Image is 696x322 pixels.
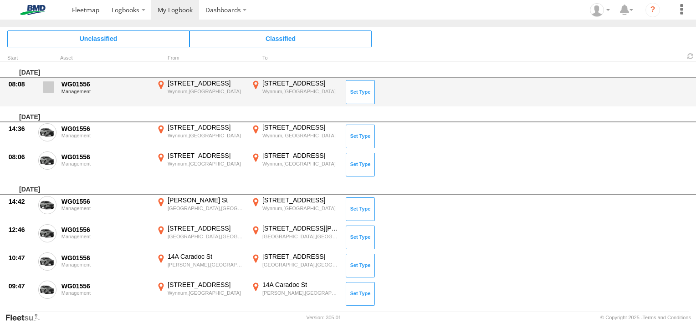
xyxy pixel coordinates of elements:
div: [STREET_ADDRESS] [168,123,245,131]
label: Click to View Event Location [155,196,246,222]
div: Wynnum,[GEOGRAPHIC_DATA] [168,161,245,167]
div: [STREET_ADDRESS] [262,79,339,87]
div: Asset [60,56,151,60]
div: Management [61,206,150,211]
div: Management [61,161,150,166]
div: 10:47 [9,254,33,262]
div: [STREET_ADDRESS] [168,224,245,232]
label: Click to View Event Location [250,224,341,251]
div: WG01556 [61,197,150,206]
div: [STREET_ADDRESS] [262,151,339,160]
div: [STREET_ADDRESS][PERSON_NAME] [262,224,339,232]
div: WG01556 [61,282,150,290]
a: Visit our Website [5,313,47,322]
span: Click to view Classified Trips [189,30,372,47]
label: Click to View Event Location [250,123,341,150]
label: Click to View Event Location [155,123,246,150]
label: Click to View Event Location [250,281,341,307]
label: Click to View Event Location [250,151,341,178]
span: Refresh [685,52,696,60]
div: [PERSON_NAME],[GEOGRAPHIC_DATA] [168,262,245,268]
div: Wynnum,[GEOGRAPHIC_DATA] [168,132,245,139]
div: 14:42 [9,197,33,206]
img: bmd-logo.svg [9,5,56,15]
i: ? [645,3,660,17]
button: Click to Set [346,282,375,306]
div: [PERSON_NAME],[GEOGRAPHIC_DATA] [262,290,339,296]
button: Click to Set [346,125,375,148]
div: WG01556 [61,80,150,88]
div: [STREET_ADDRESS] [168,79,245,87]
div: 08:08 [9,80,33,88]
label: Click to View Event Location [155,252,246,279]
div: [STREET_ADDRESS] [262,252,339,261]
div: [GEOGRAPHIC_DATA],[GEOGRAPHIC_DATA] [168,233,245,240]
div: 14A Caradoc St [168,252,245,261]
label: Click to View Event Location [155,281,246,307]
button: Click to Set [346,197,375,221]
label: Click to View Event Location [250,79,341,106]
div: Version: 305.01 [307,315,341,320]
div: Management [61,133,150,138]
div: Benjamin McIlroy [587,3,613,17]
a: Terms and Conditions [643,315,691,320]
div: 12:46 [9,226,33,234]
label: Click to View Event Location [250,196,341,222]
div: WG01556 [61,153,150,161]
button: Click to Set [346,80,375,104]
div: Management [61,234,150,239]
div: Wynnum,[GEOGRAPHIC_DATA] [262,205,339,211]
button: Click to Set [346,153,375,176]
div: Wynnum,[GEOGRAPHIC_DATA] [168,88,245,95]
div: To [250,56,341,60]
span: Click to view Unclassified Trips [7,30,189,47]
div: [GEOGRAPHIC_DATA],[GEOGRAPHIC_DATA] [262,262,339,268]
div: [PERSON_NAME] St [168,196,245,204]
div: WG01556 [61,226,150,234]
button: Click to Set [346,226,375,249]
div: Management [61,290,150,296]
label: Click to View Event Location [155,151,246,178]
div: WG01556 [61,254,150,262]
div: 09:47 [9,282,33,290]
button: Click to Set [346,254,375,277]
div: Wynnum,[GEOGRAPHIC_DATA] [262,132,339,139]
div: Wynnum,[GEOGRAPHIC_DATA] [262,161,339,167]
div: [STREET_ADDRESS] [168,281,245,289]
div: [STREET_ADDRESS] [262,123,339,131]
div: © Copyright 2025 - [600,315,691,320]
div: [STREET_ADDRESS] [168,151,245,160]
div: WG01556 [61,125,150,133]
label: Click to View Event Location [250,252,341,279]
div: [STREET_ADDRESS] [262,196,339,204]
div: Management [61,89,150,94]
div: [GEOGRAPHIC_DATA],[GEOGRAPHIC_DATA] [262,233,339,240]
div: 14:36 [9,125,33,133]
div: Management [61,262,150,267]
div: 08:06 [9,153,33,161]
div: [GEOGRAPHIC_DATA],[GEOGRAPHIC_DATA] [168,205,245,211]
div: Click to Sort [7,56,35,60]
div: 14A Caradoc St [262,281,339,289]
div: Wynnum,[GEOGRAPHIC_DATA] [168,290,245,296]
div: Wynnum,[GEOGRAPHIC_DATA] [262,88,339,95]
label: Click to View Event Location [155,79,246,106]
label: Click to View Event Location [155,224,246,251]
div: From [155,56,246,60]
